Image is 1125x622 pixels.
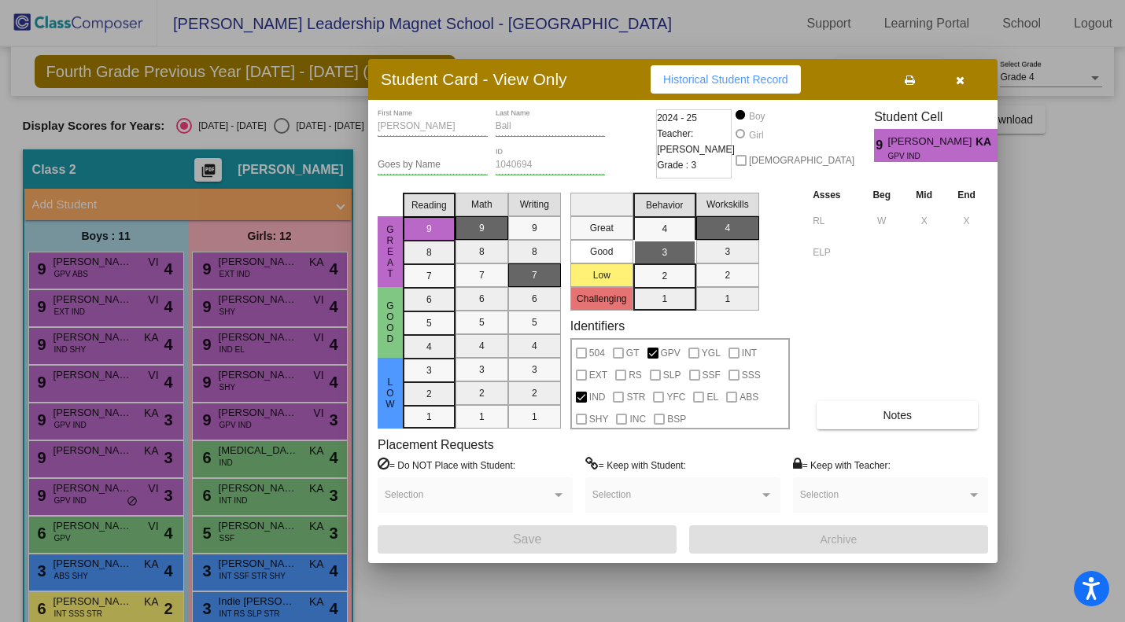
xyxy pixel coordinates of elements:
label: Placement Requests [378,437,494,452]
span: GPV [661,344,681,363]
div: Girl [748,128,764,142]
span: Grade : 3 [657,157,696,173]
span: YFC [666,388,685,407]
span: 504 [589,344,605,363]
span: SSS [742,366,761,385]
span: Good [383,300,397,344]
button: Notes [817,401,978,429]
span: Notes [883,409,912,421]
span: RS [629,366,642,385]
button: Save [378,525,677,554]
span: SSF [703,366,721,385]
span: Save [513,532,541,546]
span: GPV IND [888,150,965,162]
span: BSP [667,410,686,429]
th: Beg [860,186,903,204]
input: goes by name [378,160,488,171]
th: End [945,186,988,204]
label: = Do NOT Place with Student: [378,457,515,473]
span: SLP [663,366,681,385]
span: Low [383,377,397,410]
button: Historical Student Record [651,65,801,94]
span: ABS [740,388,758,407]
span: Great [383,224,397,279]
input: assessment [813,241,856,264]
span: EXT [589,366,607,385]
span: [PERSON_NAME] [888,134,976,150]
span: IND [589,388,606,407]
span: 3 [998,136,1011,155]
label: = Keep with Student: [585,457,686,473]
span: KA [976,134,998,150]
input: Enter ID [496,160,606,171]
label: = Keep with Teacher: [793,457,891,473]
label: Identifiers [570,318,625,333]
span: STR [626,388,645,407]
span: SHY [589,410,609,429]
h3: Student Card - View Only [381,69,567,89]
th: Mid [903,186,945,204]
span: INT [742,344,757,363]
span: 9 [874,136,887,155]
span: Teacher: [PERSON_NAME] [657,126,735,157]
input: assessment [813,209,856,233]
span: Historical Student Record [663,73,788,86]
div: Boy [748,109,765,123]
button: Archive [689,525,988,554]
span: 2024 - 25 [657,110,697,126]
h3: Student Cell [874,109,1011,124]
span: [DEMOGRAPHIC_DATA] [749,151,854,170]
span: Archive [821,533,858,546]
span: INC [629,410,646,429]
span: EL [706,388,718,407]
th: Asses [809,186,860,204]
span: YGL [702,344,721,363]
span: GT [626,344,640,363]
